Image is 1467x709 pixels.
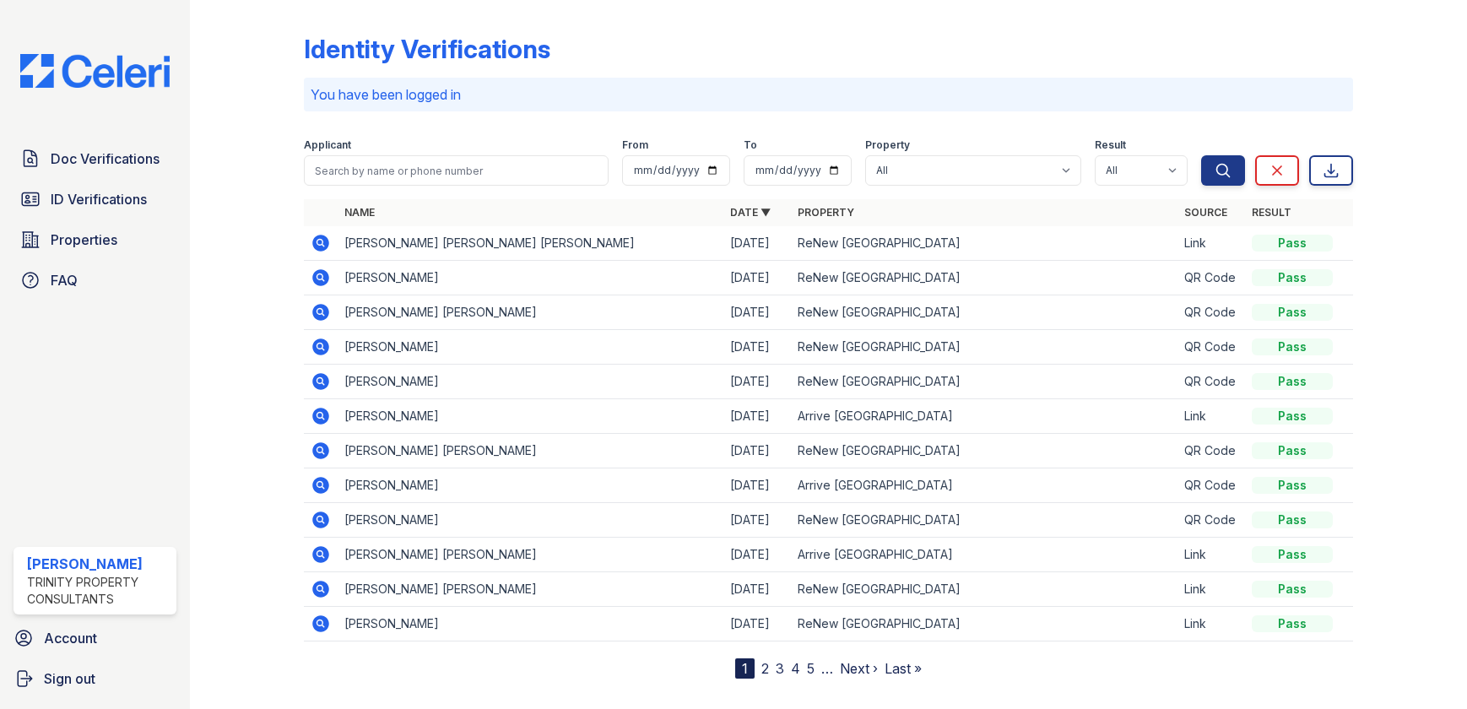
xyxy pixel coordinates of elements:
[821,658,833,679] span: …
[44,628,97,648] span: Account
[338,503,723,538] td: [PERSON_NAME]
[14,223,176,257] a: Properties
[723,607,791,641] td: [DATE]
[1252,511,1333,528] div: Pass
[44,668,95,689] span: Sign out
[14,142,176,176] a: Doc Verifications
[865,138,910,152] label: Property
[1177,399,1245,434] td: Link
[1177,607,1245,641] td: Link
[304,138,351,152] label: Applicant
[723,434,791,468] td: [DATE]
[791,607,1177,641] td: ReNew [GEOGRAPHIC_DATA]
[1252,269,1333,286] div: Pass
[1177,538,1245,572] td: Link
[791,572,1177,607] td: ReNew [GEOGRAPHIC_DATA]
[338,399,723,434] td: [PERSON_NAME]
[791,330,1177,365] td: ReNew [GEOGRAPHIC_DATA]
[723,503,791,538] td: [DATE]
[791,295,1177,330] td: ReNew [GEOGRAPHIC_DATA]
[338,295,723,330] td: [PERSON_NAME] [PERSON_NAME]
[723,572,791,607] td: [DATE]
[744,138,757,152] label: To
[1252,373,1333,390] div: Pass
[1177,572,1245,607] td: Link
[730,206,771,219] a: Date ▼
[885,660,922,677] a: Last »
[1177,365,1245,399] td: QR Code
[735,658,755,679] div: 1
[791,538,1177,572] td: Arrive [GEOGRAPHIC_DATA]
[840,660,878,677] a: Next ›
[338,468,723,503] td: [PERSON_NAME]
[51,149,160,169] span: Doc Verifications
[723,295,791,330] td: [DATE]
[7,662,183,695] a: Sign out
[338,607,723,641] td: [PERSON_NAME]
[723,261,791,295] td: [DATE]
[7,621,183,655] a: Account
[1252,304,1333,321] div: Pass
[1177,434,1245,468] td: QR Code
[304,34,550,64] div: Identity Verifications
[723,226,791,261] td: [DATE]
[344,206,375,219] a: Name
[51,270,78,290] span: FAQ
[14,182,176,216] a: ID Verifications
[1177,295,1245,330] td: QR Code
[791,468,1177,503] td: Arrive [GEOGRAPHIC_DATA]
[1252,581,1333,598] div: Pass
[791,226,1177,261] td: ReNew [GEOGRAPHIC_DATA]
[338,261,723,295] td: [PERSON_NAME]
[791,399,1177,434] td: Arrive [GEOGRAPHIC_DATA]
[1095,138,1126,152] label: Result
[1177,330,1245,365] td: QR Code
[14,263,176,297] a: FAQ
[807,660,815,677] a: 5
[1252,546,1333,563] div: Pass
[791,261,1177,295] td: ReNew [GEOGRAPHIC_DATA]
[622,138,648,152] label: From
[338,226,723,261] td: [PERSON_NAME] [PERSON_NAME] [PERSON_NAME]
[304,155,608,186] input: Search by name or phone number
[791,660,800,677] a: 4
[723,365,791,399] td: [DATE]
[1177,226,1245,261] td: Link
[1252,615,1333,632] div: Pass
[791,503,1177,538] td: ReNew [GEOGRAPHIC_DATA]
[1252,338,1333,355] div: Pass
[1252,408,1333,425] div: Pass
[1252,235,1333,252] div: Pass
[761,660,769,677] a: 2
[776,660,784,677] a: 3
[791,434,1177,468] td: ReNew [GEOGRAPHIC_DATA]
[1177,468,1245,503] td: QR Code
[338,365,723,399] td: [PERSON_NAME]
[1177,503,1245,538] td: QR Code
[798,206,854,219] a: Property
[311,84,1345,105] p: You have been logged in
[51,230,117,250] span: Properties
[338,538,723,572] td: [PERSON_NAME] [PERSON_NAME]
[27,574,170,608] div: Trinity Property Consultants
[1252,442,1333,459] div: Pass
[338,330,723,365] td: [PERSON_NAME]
[1252,477,1333,494] div: Pass
[723,468,791,503] td: [DATE]
[1252,206,1291,219] a: Result
[1184,206,1227,219] a: Source
[338,572,723,607] td: [PERSON_NAME] [PERSON_NAME]
[1177,261,1245,295] td: QR Code
[723,538,791,572] td: [DATE]
[723,399,791,434] td: [DATE]
[723,330,791,365] td: [DATE]
[27,554,170,574] div: [PERSON_NAME]
[51,189,147,209] span: ID Verifications
[338,434,723,468] td: [PERSON_NAME] [PERSON_NAME]
[791,365,1177,399] td: ReNew [GEOGRAPHIC_DATA]
[7,54,183,88] img: CE_Logo_Blue-a8612792a0a2168367f1c8372b55b34899dd931a85d93a1a3d3e32e68fde9ad4.png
